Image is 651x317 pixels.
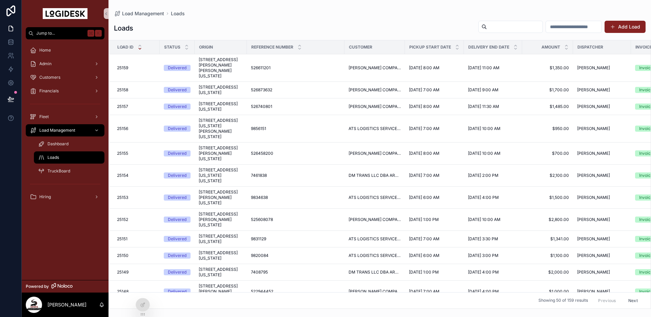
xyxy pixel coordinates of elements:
span: 526873632 [251,87,272,93]
a: 525608078 [251,217,340,222]
span: [DATE] 11:00 AM [468,65,499,71]
span: [DATE] 3:00 PM [468,253,498,258]
span: 25149 [117,269,129,275]
span: Powered by [26,284,49,289]
span: $1,700.00 [526,87,569,93]
a: [PERSON_NAME] [577,289,627,294]
span: 7408795 [251,269,268,275]
span: [PERSON_NAME] [577,269,610,275]
span: Load ID [117,44,134,50]
a: 25152 [117,217,156,222]
span: [PERSON_NAME] [577,104,610,109]
span: [DATE] 7:00 AM [409,236,439,242]
span: [DATE] 7:00 AM [409,289,439,294]
a: Delivered [164,126,191,132]
span: ATS LOGISTICS SERVICES, INC. DBA SUREWAY TRANSPORTATION COMPANY & [PERSON_NAME] SPECIALIZED LOGIS... [349,253,401,258]
a: Delivered [164,269,191,275]
a: [PERSON_NAME] [577,253,627,258]
a: [DATE] 7:00 AM [409,87,460,93]
a: 25151 [117,236,156,242]
span: Pickup Start Date [409,44,451,50]
a: $700.00 [526,151,569,156]
a: [STREET_ADDRESS][PERSON_NAME][US_STATE] [199,283,243,300]
a: 25149 [117,269,156,275]
a: [DATE] 3:00 PM [468,253,518,258]
a: [PERSON_NAME] COMPANY INC. [349,65,401,71]
a: Home [26,44,104,56]
span: 25153 [117,195,128,200]
a: [STREET_ADDRESS][US_STATE] [199,267,243,278]
span: 525608078 [251,217,273,222]
span: $1,000.00 [526,289,569,294]
a: ATS LOGISTICS SERVICES, INC. DBA SUREWAY TRANSPORTATION COMPANY & [PERSON_NAME] SPECIALIZED LOGIS... [349,236,401,242]
span: Status [164,44,180,50]
span: [DATE] 8:00 AM [409,104,439,109]
button: Jump to...K [26,27,104,39]
a: [PERSON_NAME] [577,195,627,200]
a: [PERSON_NAME] [577,269,627,275]
a: [DATE] 1:00 PM [409,269,460,275]
a: [DATE] 2:00 PM [468,173,518,178]
a: Delivered [164,104,191,110]
a: Dashboard [34,138,104,150]
div: Delivered [168,269,186,275]
a: $2,100.00 [526,173,569,178]
a: [STREET_ADDRESS][US_STATE][PERSON_NAME][US_STATE] [199,118,243,139]
span: [PERSON_NAME] [577,87,610,93]
span: K [96,31,101,36]
a: [DATE] 11:00 AM [468,65,518,71]
a: Loads [171,10,185,17]
span: Customers [39,75,60,80]
div: Delivered [168,104,186,110]
a: Customers [26,71,104,83]
a: [DATE] 11:30 AM [468,104,518,109]
span: 522944452 [251,289,273,294]
div: Delivered [168,194,186,201]
a: [STREET_ADDRESS][US_STATE] [199,250,243,261]
div: Delivered [168,253,186,259]
span: [DATE] 6:00 AM [409,253,439,258]
span: [PERSON_NAME] [577,126,610,131]
h1: Loads [114,23,133,33]
a: Financials [26,85,104,97]
a: Loads [34,151,104,164]
a: [DATE] 10:00 AM [468,126,518,131]
span: [DATE] 8:00 AM [409,151,439,156]
a: 25158 [117,87,156,93]
a: $950.00 [526,126,569,131]
span: 25156 [117,126,128,131]
span: [DATE] 10:00 AM [468,151,500,156]
span: Home [39,48,51,53]
a: Powered by [22,280,108,293]
a: [PERSON_NAME] COMPANY INC. [349,289,401,294]
a: [DATE] 8:00 AM [409,65,460,71]
a: 9834638 [251,195,340,200]
span: [STREET_ADDRESS][US_STATE] [199,85,243,95]
a: [DATE] 10:00 AM [468,151,518,156]
div: Delivered [168,236,186,242]
a: [DATE] 4:00 PM [468,195,518,200]
a: [STREET_ADDRESS][US_STATE] [199,234,243,244]
span: Dispatcher [577,44,603,50]
a: DM TRANS LLC DBA ARRIVE LOGISTICS [349,269,401,275]
a: Delivered [164,253,191,259]
span: [STREET_ADDRESS][US_STATE][US_STATE] [199,167,243,184]
a: [DATE] 7:00 AM [409,236,460,242]
span: [PERSON_NAME] COMPANY INC. [349,217,401,222]
a: TruckBoard [34,165,104,177]
div: Delivered [168,172,186,179]
a: 526458200 [251,151,340,156]
span: $1,500.00 [526,195,569,200]
span: Amount [541,44,560,50]
span: Origin [199,44,213,50]
span: 9834638 [251,195,268,200]
span: [PERSON_NAME] [577,173,610,178]
button: Add Load [605,21,646,33]
span: $1,341.00 [526,236,569,242]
